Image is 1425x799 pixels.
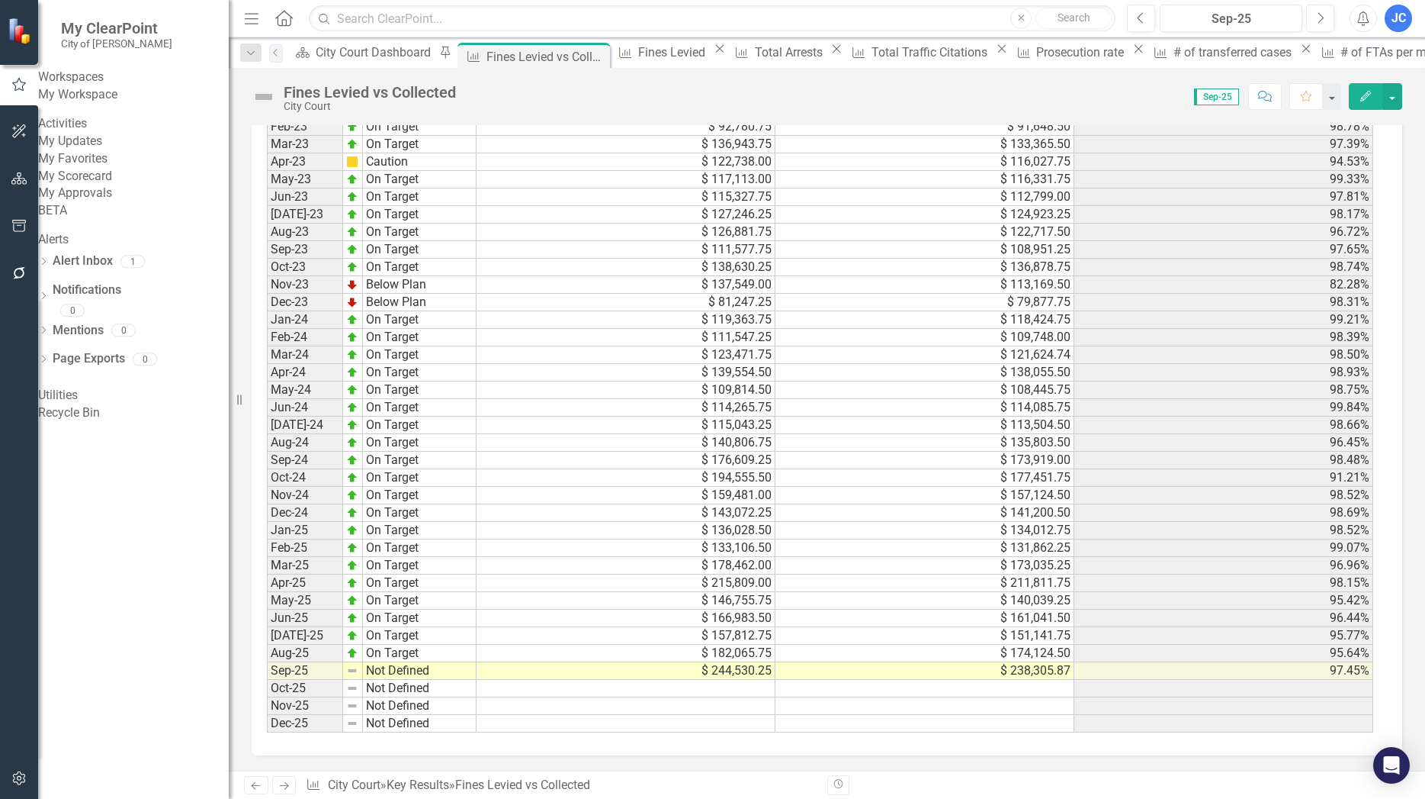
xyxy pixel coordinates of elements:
[346,612,358,624] img: zOikAAAAAElFTkSuQmCC
[38,86,229,104] a: My Workspace
[284,101,456,112] div: City Court
[477,294,775,311] td: $ 81,247.25
[267,171,343,188] td: May-23
[1036,43,1128,62] div: Prosecution rate
[363,171,477,188] td: On Target
[346,594,358,607] img: zOikAAAAAElFTkSuQmCC
[775,259,1074,276] td: $ 136,878.75
[1074,557,1373,575] td: 96.96%
[775,171,1074,188] td: $ 116,331.75
[61,19,172,37] span: My ClearPoint
[53,253,113,270] a: Alert Inbox
[1160,5,1302,32] button: Sep-25
[267,575,343,592] td: Apr-25
[363,610,477,627] td: On Target
[363,715,477,733] td: Not Defined
[1074,610,1373,627] td: 96.44%
[267,364,343,382] td: Apr-24
[775,434,1074,452] td: $ 135,803.50
[346,559,358,572] img: zOikAAAAAElFTkSuQmCC
[775,627,1074,645] td: $ 151,141.75
[290,43,435,62] a: City Court Dashboard
[267,557,343,575] td: Mar-25
[38,231,229,249] div: Alerts
[1074,382,1373,399] td: 98.75%
[775,417,1074,434] td: $ 113,504.50
[267,399,343,417] td: Jun-24
[267,188,343,206] td: Jun-23
[775,382,1074,399] td: $ 108,445.75
[775,504,1074,522] td: $ 141,200.50
[267,645,343,662] td: Aug-25
[346,577,358,589] img: zOikAAAAAElFTkSuQmCC
[477,311,775,329] td: $ 119,363.75
[477,610,775,627] td: $ 166,983.50
[477,136,775,153] td: $ 136,943.75
[363,276,477,294] td: Below Plan
[1385,5,1412,32] button: JC
[363,206,477,224] td: On Target
[477,188,775,206] td: $ 115,327.75
[346,208,358,221] img: zOikAAAAAElFTkSuQmCC
[1074,329,1373,346] td: 98.39%
[346,542,358,554] img: zOikAAAAAElFTkSuQmCC
[477,329,775,346] td: $ 111,547.25
[477,627,775,645] td: $ 157,812.75
[363,504,477,522] td: On Target
[328,778,380,792] a: City Court
[477,346,775,364] td: $ 123,471.75
[267,417,343,434] td: [DATE]-24
[363,241,477,259] td: On Target
[1148,43,1296,62] a: # of transferred cases
[133,353,157,366] div: 0
[346,507,358,519] img: zOikAAAAAElFTkSuQmCC
[775,610,1074,627] td: $ 161,041.50
[1074,399,1373,417] td: 99.84%
[53,282,229,299] a: Notifications
[730,43,827,62] a: Total Arrests
[477,452,775,469] td: $ 176,609.25
[1074,241,1373,259] td: 97.65%
[1074,206,1373,224] td: 98.17%
[346,419,358,431] img: zOikAAAAAElFTkSuQmCC
[346,401,358,414] img: zOikAAAAAElFTkSuQmCC
[38,133,229,150] a: My Updates
[38,115,229,133] div: Activities
[1074,346,1373,364] td: 98.50%
[38,387,229,404] div: Utilities
[613,43,710,62] a: Fines Levied
[363,329,477,346] td: On Target
[363,434,477,452] td: On Target
[363,311,477,329] td: On Target
[477,469,775,487] td: $ 194,555.50
[775,241,1074,259] td: $ 108,951.25
[775,399,1074,417] td: $ 114,085.75
[267,346,343,364] td: Mar-24
[775,540,1074,557] td: $ 131,862.25
[346,717,358,730] img: 8DAGhfEEPCf229AAAAAElFTkSuQmCC
[363,592,477,610] td: On Target
[1074,522,1373,540] td: 98.52%
[60,304,85,317] div: 0
[346,191,358,203] img: zOikAAAAAElFTkSuQmCC
[346,243,358,256] img: zOikAAAAAElFTkSuQmCC
[775,522,1074,540] td: $ 134,012.75
[363,487,477,504] td: On Target
[346,138,358,150] img: zOikAAAAAElFTkSuQmCC
[111,324,136,337] div: 0
[775,364,1074,382] td: $ 138,055.50
[267,153,343,171] td: Apr-23
[252,85,276,109] img: Not Defined
[363,224,477,241] td: On Target
[1074,487,1373,504] td: 98.52%
[267,206,343,224] td: [DATE]-23
[363,680,477,698] td: Not Defined
[346,226,358,238] img: zOikAAAAAElFTkSuQmCC
[363,557,477,575] td: On Target
[1074,417,1373,434] td: 98.66%
[38,185,229,202] a: My Approvals
[455,778,590,792] div: Fines Levied vs Collected
[363,469,477,487] td: On Target
[38,404,229,422] a: Recycle Bin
